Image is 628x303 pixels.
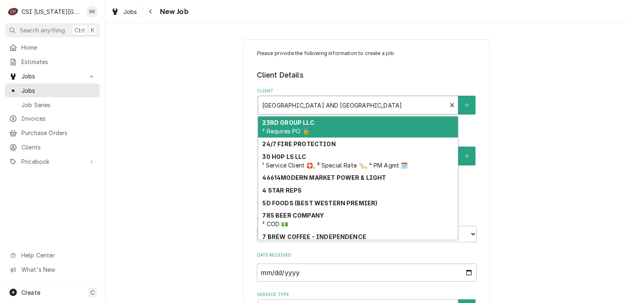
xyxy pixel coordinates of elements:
[5,263,100,276] a: Go to What's New
[257,292,477,298] label: Service Type
[257,50,477,57] p: Please provide the following information to create a job:
[257,214,477,242] div: Job Source
[21,43,96,52] span: Home
[458,147,476,165] button: Create New Location
[21,114,96,123] span: Invoices
[257,138,477,179] div: Service Location
[21,251,95,259] span: Help Center
[21,57,96,66] span: Estimates
[458,96,476,115] button: Create New Client
[21,7,82,16] div: CSI [US_STATE][GEOGRAPHIC_DATA]
[144,5,157,18] button: Navigate back
[262,212,324,219] strong: 785 BEER COMPANY
[262,233,366,240] strong: 7 BREW COFFEE - INDEPENDENCE
[7,6,19,17] div: C
[257,138,477,145] label: Service Location
[123,7,137,16] span: Jobs
[5,69,100,83] a: Go to Jobs
[257,70,477,80] legend: Client Details
[20,26,65,34] span: Search anything
[5,84,100,97] a: Jobs
[7,6,19,17] div: CSI Kansas City's Avatar
[257,264,477,282] input: yyyy-mm-dd
[21,289,40,296] span: Create
[262,119,314,126] strong: 23RD GROUP LLC
[108,5,141,18] a: Jobs
[464,153,469,159] svg: Create New Location
[21,72,83,80] span: Jobs
[157,6,189,17] span: New Job
[5,98,100,112] a: Job Series
[86,6,98,17] div: Sean Mckelvey's Avatar
[257,252,477,259] label: Date Received
[74,26,85,34] span: Ctrl
[5,140,100,154] a: Clients
[21,129,96,137] span: Purchase Orders
[257,196,477,207] legend: Job Details
[262,128,309,135] span: ² Requires PO 🔓
[5,155,100,168] a: Go to Pricebook
[21,143,96,151] span: Clients
[464,102,469,108] svg: Create New Client
[262,153,306,160] strong: 30 HOP LS LLC
[262,140,335,147] strong: 24/7 FIRE PROTECTION
[257,252,477,281] div: Date Received
[5,126,100,140] a: Purchase Orders
[90,288,95,297] span: C
[262,187,302,194] strong: 4 STAR REPS
[262,220,288,227] span: ² COD 💵
[91,26,95,34] span: K
[21,265,95,274] span: What's New
[21,101,96,109] span: Job Series
[262,174,386,181] strong: 46614MODERN MARKET POWER & LIGHT
[5,55,100,69] a: Estimates
[257,88,477,129] div: Client
[21,157,83,166] span: Pricebook
[5,41,100,54] a: Home
[5,112,100,125] a: Invoices
[86,6,98,17] div: SM
[21,86,96,95] span: Jobs
[5,248,100,262] a: Go to Help Center
[262,162,408,169] span: ¹ Service Client 🛟, ³ Special Rate 🏷️, ⁴ PM Agmt 🗓️
[262,200,377,207] strong: 5D FOODS (BEST WESTERN PREMIER)
[257,214,477,221] label: Job Source
[257,88,477,94] label: Client
[5,23,100,37] button: Search anythingCtrlK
